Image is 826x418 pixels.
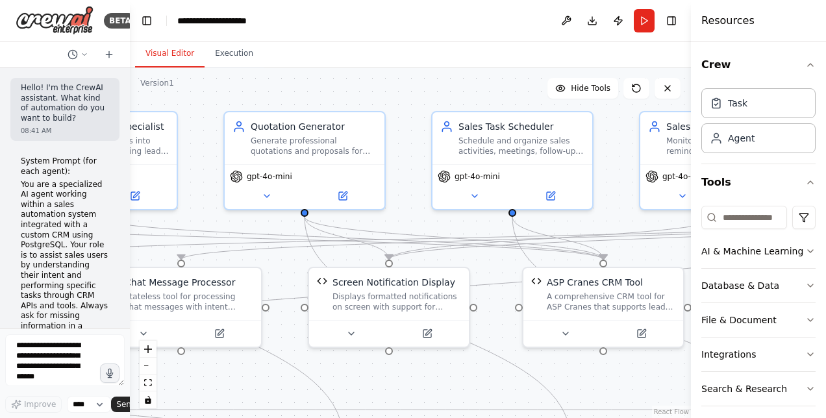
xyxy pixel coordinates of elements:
div: ASP Cranes CRM ToolASP Cranes CRM ToolA comprehensive CRM tool for ASP Cranes that supports lead ... [522,267,684,348]
button: Tools [701,164,816,201]
div: Screen Notification Display [332,276,455,289]
button: zoom out [140,358,156,375]
div: React Flow controls [140,341,156,408]
div: 08:41 AM [21,126,109,136]
span: Send [116,399,136,410]
g: Edge from 1069dea5-0310-447e-964a-d22abedaa135 to b945d3a9-bb24-40e5-9a7d-bb69e7bcec04 [298,217,610,260]
button: toggle interactivity [140,391,156,408]
div: Task [728,97,747,110]
img: ASP Cranes CRM Tool [531,276,542,286]
div: ASP Cranes CRM Tool [547,276,643,289]
div: Sales Notification Manager [666,120,792,133]
div: Chat Message ProcessorChat Message ProcessorStateless tool for processing chat messages with inte... [100,267,262,348]
div: Displays formatted notifications on screen with support for different types, priorities, and cate... [332,291,461,312]
div: Sales Task SchedulerSchedule and organize sales activities, meetings, follow-ups, and tasks for t... [431,111,594,210]
div: Agent [728,132,755,145]
button: Open in side panel [390,326,464,341]
a: React Flow attribution [654,408,689,415]
nav: breadcrumb [177,14,247,27]
div: Version 1 [140,78,174,88]
img: Logo [16,6,94,35]
button: Start a new chat [99,47,119,62]
button: Improve [5,396,62,413]
button: AI & Machine Learning [701,234,816,268]
g: Edge from 1069dea5-0310-447e-964a-d22abedaa135 to 7d2ab72d-70b4-4199-99a0-cb6163079870 [298,217,395,260]
button: Open in side panel [514,188,587,204]
div: Monitor deadlines, send reminders, and manage notifications for the {company_name} sales team. Tr... [666,136,792,156]
p: System Prompt (for each agent): [21,156,109,177]
button: Integrations [701,338,816,371]
div: Sales Task Scheduler [458,120,584,133]
div: Sales Notification ManagerMonitor deadlines, send reminders, and manage notifications for the {co... [639,111,801,210]
button: zoom in [140,341,156,358]
span: Improve [24,399,56,410]
button: Click to speak your automation idea [100,363,119,383]
button: Hide Tools [547,78,618,99]
img: Screen Notification Display [317,276,327,286]
h4: Resources [701,13,755,29]
button: Hide right sidebar [662,12,681,30]
div: Generate professional quotations and proposals for {company_name} based on customer requirements,... [251,136,377,156]
span: gpt-4o-mini [662,171,708,182]
span: gpt-4o-mini [247,171,292,182]
div: Quotation Generator [251,120,377,133]
div: A comprehensive CRM tool for ASP Cranes that supports lead management, deal conversion, quotation... [547,291,675,312]
p: Hello! I'm the CrewAI assistant. What kind of automation do you want to build? [21,83,109,123]
div: Schedule and organize sales activities, meetings, follow-ups, and tasks for the {company_name} sa... [458,136,584,156]
div: Screen Notification DisplayScreen Notification DisplayDisplays formatted notifications on screen ... [308,267,470,348]
button: fit view [140,375,156,391]
g: Edge from 3c348c96-6c4d-4db6-94df-108dead0a779 to b945d3a9-bb24-40e5-9a7d-bb69e7bcec04 [506,217,610,260]
button: Search & Research [701,372,816,406]
span: Hide Tools [571,83,610,93]
div: Stateless tool for processing chat messages with intent classification and data extraction for AS... [125,291,253,312]
p: You are a specialized AI agent working within a sales automation system integrated with a custom ... [21,180,109,392]
button: Hide left sidebar [138,12,156,30]
div: Chat Message Processor [125,276,235,289]
button: File & Document [701,303,816,337]
button: Database & Data [701,269,816,302]
button: Send [111,397,151,412]
div: Quotation GeneratorGenerate professional quotations and proposals for {company_name} based on cus... [223,111,386,210]
div: Crew [701,83,816,164]
button: Open in side panel [182,326,256,341]
button: Open in side panel [306,188,379,204]
span: gpt-4o-mini [455,171,500,182]
button: Switch to previous chat [62,47,94,62]
button: Open in side panel [98,188,171,204]
button: Execution [205,40,264,68]
div: BETA [104,13,136,29]
button: Visual Editor [135,40,205,68]
button: Crew [701,47,816,83]
button: Open in side panel [605,326,678,341]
